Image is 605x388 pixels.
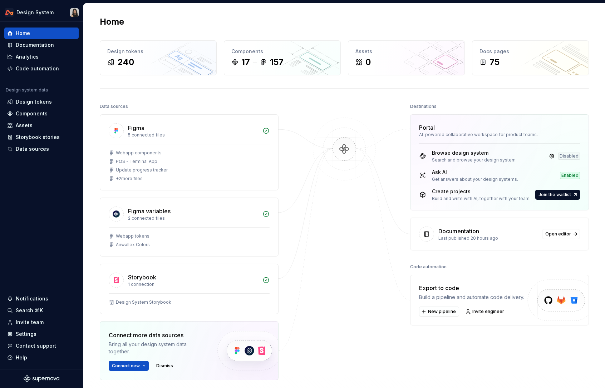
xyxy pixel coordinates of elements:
[560,172,580,179] div: Enabled
[116,167,168,173] div: Update progress tracker
[438,227,479,235] div: Documentation
[16,342,56,349] div: Contact support
[109,361,149,371] button: Connect new
[432,176,518,182] div: Get answers about your design systems.
[16,319,44,326] div: Invite team
[16,30,30,37] div: Home
[348,40,465,75] a: Assets0
[355,48,457,55] div: Assets
[432,196,531,202] div: Build and write with AI, together with your team.
[479,48,581,55] div: Docs pages
[4,39,79,51] a: Documentation
[6,87,48,93] div: Design system data
[109,341,205,355] div: Bring all your design system data together.
[100,114,279,190] a: Figma5 connected filesWebapp componentsPOS - Terminal AppUpdate progress tracker+2more files
[5,8,14,17] img: 0733df7c-e17f-4421-95a9-ced236ef1ff0.png
[100,101,128,111] div: Data sources
[116,299,171,305] div: Design System Storybook
[545,231,571,237] span: Open editor
[4,293,79,304] button: Notifications
[128,124,144,132] div: Figma
[116,233,149,239] div: Webapp tokens
[231,48,333,55] div: Components
[365,56,371,68] div: 0
[100,264,279,314] a: Storybook1 connectionDesign System Storybook
[419,294,524,301] div: Build a pipeline and automate code delivery.
[16,354,27,361] div: Help
[16,53,39,60] div: Analytics
[4,51,79,63] a: Analytics
[156,363,173,369] span: Dismiss
[410,101,437,111] div: Destinations
[224,40,341,75] a: Components17157
[107,48,209,55] div: Design tokens
[16,98,52,105] div: Design tokens
[4,96,79,108] a: Design tokens
[4,120,79,131] a: Assets
[128,207,171,215] div: Figma variables
[4,317,79,328] a: Invite team
[16,145,49,153] div: Data sources
[116,150,162,156] div: Webapp components
[419,284,524,292] div: Export to code
[116,242,150,248] div: Airwallex Colors
[16,9,54,16] div: Design System
[535,190,580,200] button: Join the waitlist
[16,295,48,302] div: Notifications
[270,56,284,68] div: 157
[432,157,517,163] div: Search and browse your design system.
[432,169,518,176] div: Ask AI
[472,40,589,75] a: Docs pages75
[16,134,60,141] div: Storybook stories
[16,122,33,129] div: Assets
[116,176,143,181] div: + 2 more files
[419,123,435,132] div: Portal
[463,307,507,317] a: Invite engineer
[24,375,59,382] svg: Supernova Logo
[100,40,217,75] a: Design tokens240
[70,8,79,17] img: Xiangjun
[542,229,580,239] a: Open editor
[16,307,43,314] div: Search ⌘K
[4,143,79,155] a: Data sources
[109,331,205,339] div: Connect more data sources
[558,153,580,160] div: Disabled
[128,282,258,287] div: 1 connection
[4,63,79,74] a: Code automation
[153,361,176,371] button: Dismiss
[16,110,48,117] div: Components
[241,56,250,68] div: 17
[128,215,258,221] div: 2 connected files
[4,305,79,316] button: Search ⌘K
[16,65,59,72] div: Code automation
[4,340,79,352] button: Contact support
[128,273,156,282] div: Storybook
[428,309,456,314] span: New pipeline
[419,132,580,138] div: AI-powered collaborative workspace for product teams.
[410,262,447,272] div: Code automation
[1,5,82,20] button: Design SystemXiangjun
[4,328,79,340] a: Settings
[538,192,571,198] span: Join the waitlist
[16,330,36,338] div: Settings
[116,159,157,164] div: POS - Terminal App
[16,41,54,49] div: Documentation
[490,56,500,68] div: 75
[472,309,504,314] span: Invite engineer
[100,198,279,257] a: Figma variables2 connected filesWebapp tokensAirwallex Colors
[4,28,79,39] a: Home
[4,352,79,363] button: Help
[4,131,79,143] a: Storybook stories
[128,132,258,138] div: 5 connected files
[432,149,517,156] div: Browse design system
[100,16,124,28] h2: Home
[117,56,134,68] div: 240
[438,235,538,241] div: Last published 20 hours ago
[112,363,140,369] span: Connect new
[4,108,79,119] a: Components
[432,188,531,195] div: Create projects
[419,307,459,317] button: New pipeline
